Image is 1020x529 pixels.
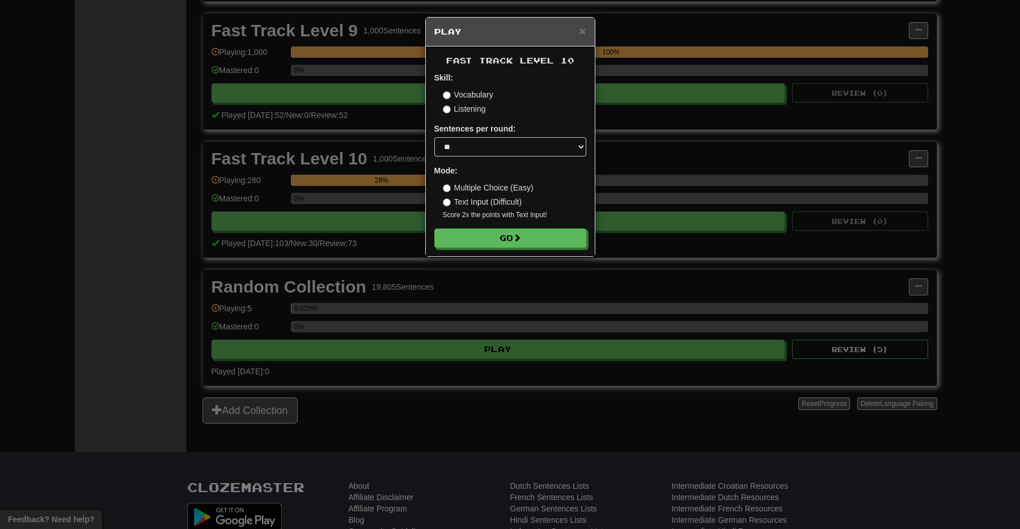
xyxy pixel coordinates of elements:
[443,184,451,192] input: Multiple Choice (Easy)
[443,198,451,206] input: Text Input (Difficult)
[579,25,586,37] button: Close
[434,123,516,134] label: Sentences per round:
[434,228,586,248] button: Go
[443,196,522,208] label: Text Input (Difficult)
[434,73,453,82] strong: Skill:
[446,56,574,65] span: Fast Track Level 10
[443,89,493,100] label: Vocabulary
[434,26,586,37] h5: Play
[443,91,451,99] input: Vocabulary
[434,166,458,175] strong: Mode:
[443,105,451,113] input: Listening
[579,24,586,37] span: ×
[443,210,586,220] small: Score 2x the points with Text Input !
[443,182,534,193] label: Multiple Choice (Easy)
[443,103,486,115] label: Listening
